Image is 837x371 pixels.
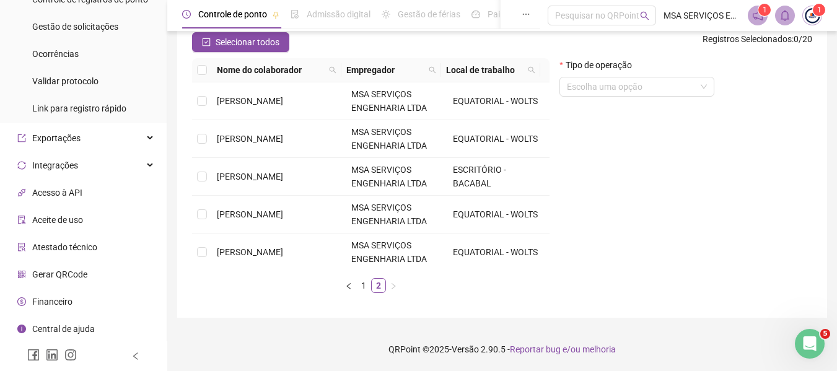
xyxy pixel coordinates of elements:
[795,329,825,359] iframe: Intercom live chat
[803,6,822,25] img: 4943
[640,11,649,20] span: search
[17,325,26,333] span: info-circle
[167,328,837,371] footer: QRPoint © 2025 - 2.90.5 -
[510,344,616,354] span: Reportar bug e/ou melhoria
[32,188,82,198] span: Acesso à API
[32,76,99,86] span: Validar protocolo
[217,134,283,144] span: [PERSON_NAME]
[813,4,825,16] sup: Atualize o seu contato no menu Meus Dados
[341,278,356,293] button: left
[357,279,370,292] a: 1
[307,9,370,19] span: Admissão digital
[17,134,26,142] span: export
[488,9,536,19] span: Painel do DP
[351,203,427,226] span: MSA SERVIÇOS ENGENHARIA LTDA
[371,278,386,293] li: 2
[386,278,401,293] button: right
[341,278,356,293] li: Página anterior
[453,247,538,257] span: EQUATORIAL - WOLTS
[217,63,324,77] span: Nome do colaborador
[17,161,26,170] span: sync
[528,66,535,74] span: search
[345,282,353,290] span: left
[752,10,763,21] span: notification
[703,32,812,52] span: : 0 / 20
[272,11,279,19] span: pushpin
[386,278,401,293] li: Próxima página
[390,282,397,290] span: right
[217,209,283,219] span: [PERSON_NAME]
[559,58,639,72] label: Tipo de operação
[291,10,299,19] span: file-done
[453,209,538,219] span: EQUATORIAL - WOLTS
[453,96,538,106] span: EQUATORIAL - WOLTS
[32,49,79,59] span: Ocorrências
[131,352,140,360] span: left
[32,297,72,307] span: Financeiro
[217,247,283,257] span: [PERSON_NAME]
[329,66,336,74] span: search
[27,349,40,361] span: facebook
[471,10,480,19] span: dashboard
[346,63,424,77] span: Empregador
[382,10,390,19] span: sun
[32,22,118,32] span: Gestão de solicitações
[46,349,58,361] span: linkedin
[351,89,427,113] span: MSA SERVIÇOS ENGENHARIA LTDA
[217,172,283,181] span: [PERSON_NAME]
[198,9,267,19] span: Controle de ponto
[763,6,767,14] span: 1
[351,165,427,188] span: MSA SERVIÇOS ENGENHARIA LTDA
[664,9,740,22] span: MSA SERVIÇOS ENGENHARIA LTDA
[202,38,211,46] span: check-square
[32,269,87,279] span: Gerar QRCode
[453,134,538,144] span: EQUATORIAL - WOLTS
[525,61,538,79] span: search
[32,103,126,113] span: Link para registro rápido
[429,66,436,74] span: search
[326,61,339,79] span: search
[216,35,279,49] span: Selecionar todos
[372,279,385,292] a: 2
[32,160,78,170] span: Integrações
[182,10,191,19] span: clock-circle
[17,243,26,251] span: solution
[522,10,530,19] span: ellipsis
[17,188,26,197] span: api
[356,278,371,293] li: 1
[351,240,427,264] span: MSA SERVIÇOS ENGENHARIA LTDA
[217,96,283,106] span: [PERSON_NAME]
[446,63,523,77] span: Local de trabalho
[703,34,792,44] span: Registros Selecionados
[453,165,506,188] span: ESCRITÓRIO - BACABAL
[192,32,289,52] button: Selecionar todos
[17,297,26,306] span: dollar
[32,133,81,143] span: Exportações
[452,344,479,354] span: Versão
[820,329,830,339] span: 5
[758,4,771,16] sup: 1
[32,324,95,334] span: Central de ajuda
[64,349,77,361] span: instagram
[32,242,97,252] span: Atestado técnico
[817,6,822,14] span: 1
[779,10,791,21] span: bell
[398,9,460,19] span: Gestão de férias
[17,216,26,224] span: audit
[426,61,439,79] span: search
[32,215,83,225] span: Aceite de uso
[17,270,26,279] span: qrcode
[351,127,427,151] span: MSA SERVIÇOS ENGENHARIA LTDA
